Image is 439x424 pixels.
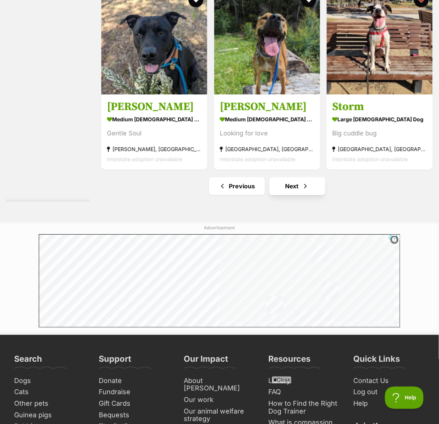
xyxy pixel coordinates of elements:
span: Interstate adoption unavailable [220,156,296,162]
h3: Our Impact [184,354,228,368]
span: Close [272,376,292,384]
a: Storm large [DEMOGRAPHIC_DATA] Dog Big cuddle bug [GEOGRAPHIC_DATA], [GEOGRAPHIC_DATA] Interstate... [327,94,433,170]
strong: large [DEMOGRAPHIC_DATA] Dog [332,114,427,125]
a: Next page [269,177,325,195]
a: Contact Us [350,375,428,387]
a: About [PERSON_NAME] [181,375,258,394]
a: Cats [11,386,89,398]
a: Library [266,375,343,387]
h3: Search [14,354,42,368]
a: Guinea pigs [11,409,89,421]
h3: Storm [332,100,427,114]
nav: Pagination [101,177,433,195]
a: Dogs [11,375,89,387]
div: Big cuddle bug [332,128,427,138]
a: [PERSON_NAME] medium [DEMOGRAPHIC_DATA] Dog Looking for love [GEOGRAPHIC_DATA], [GEOGRAPHIC_DATA]... [214,94,320,170]
div: Looking for love [220,128,315,138]
span: Interstate adoption unavailable [332,156,408,162]
iframe: Advertisement [39,387,400,420]
h3: Resources [269,354,311,368]
a: Other pets [11,398,89,409]
h3: Quick Links [353,354,400,368]
a: Previous page [209,177,265,195]
strong: [GEOGRAPHIC_DATA], [GEOGRAPHIC_DATA] [332,144,427,154]
strong: [PERSON_NAME], [GEOGRAPHIC_DATA] [107,144,202,154]
strong: [GEOGRAPHIC_DATA], [GEOGRAPHIC_DATA] [220,144,315,154]
h3: Support [99,354,132,368]
strong: medium [DEMOGRAPHIC_DATA] Dog [220,114,315,125]
div: Gentle Soul [107,128,202,138]
iframe: Help Scout Beacon - Open [385,387,424,409]
img: info.svg [391,236,398,243]
a: Donate [96,375,174,387]
span: Interstate adoption unavailable [107,156,183,162]
h3: [PERSON_NAME] [107,100,202,114]
h3: [PERSON_NAME] [220,100,315,114]
strong: medium [DEMOGRAPHIC_DATA] Dog [107,114,202,125]
a: [PERSON_NAME] medium [DEMOGRAPHIC_DATA] Dog Gentle Soul [PERSON_NAME], [GEOGRAPHIC_DATA] Intersta... [101,94,207,170]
